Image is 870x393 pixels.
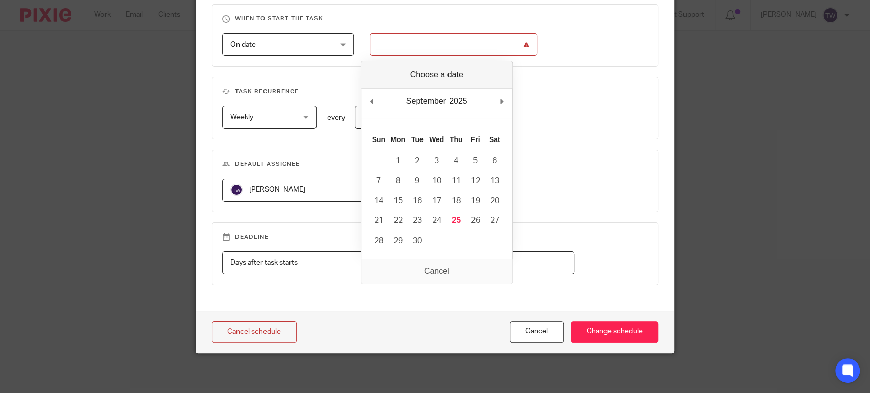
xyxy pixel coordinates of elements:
[497,94,507,109] button: Next Month
[222,160,648,169] h3: Default assignee
[388,231,408,251] button: 29
[489,135,500,144] abbr: Saturday
[388,151,408,171] button: 1
[446,191,466,211] button: 18
[485,171,505,191] button: 13
[427,191,446,211] button: 17
[230,41,256,48] span: On date
[471,135,480,144] abbr: Friday
[485,191,505,211] button: 20
[466,171,485,191] button: 12
[466,191,485,211] button: 19
[222,88,648,96] h3: Task recurrence
[405,94,447,109] div: September
[230,184,243,196] img: svg%3E
[408,211,427,231] button: 23
[427,211,446,231] button: 24
[390,135,405,144] abbr: Monday
[446,211,466,231] button: 25
[388,211,408,231] button: 22
[369,191,388,211] button: 14
[450,135,462,144] abbr: Thursday
[366,94,377,109] button: Previous Month
[369,171,388,191] button: 7
[370,33,538,56] input: Use the arrow keys to pick a date
[408,231,427,251] button: 30
[369,211,388,231] button: 21
[388,191,408,211] button: 15
[249,186,305,193] span: [PERSON_NAME]
[447,94,469,109] div: 2025
[446,151,466,171] button: 4
[411,135,424,144] abbr: Tuesday
[222,233,648,241] h3: Deadline
[571,321,658,343] input: Change schedule
[327,113,345,123] p: every
[408,191,427,211] button: 16
[446,171,466,191] button: 11
[230,114,253,121] span: Weekly
[388,171,408,191] button: 8
[485,151,505,171] button: 6
[230,259,298,266] span: Days after task starts
[369,231,388,251] button: 28
[485,211,505,231] button: 27
[429,135,444,144] abbr: Wednesday
[408,171,427,191] button: 9
[466,151,485,171] button: 5
[222,15,648,23] h3: When to start the task
[427,171,446,191] button: 10
[427,151,446,171] button: 3
[372,135,385,144] abbr: Sunday
[510,321,564,343] button: Cancel
[212,321,297,343] a: Cancel schedule
[408,151,427,171] button: 2
[466,211,485,231] button: 26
